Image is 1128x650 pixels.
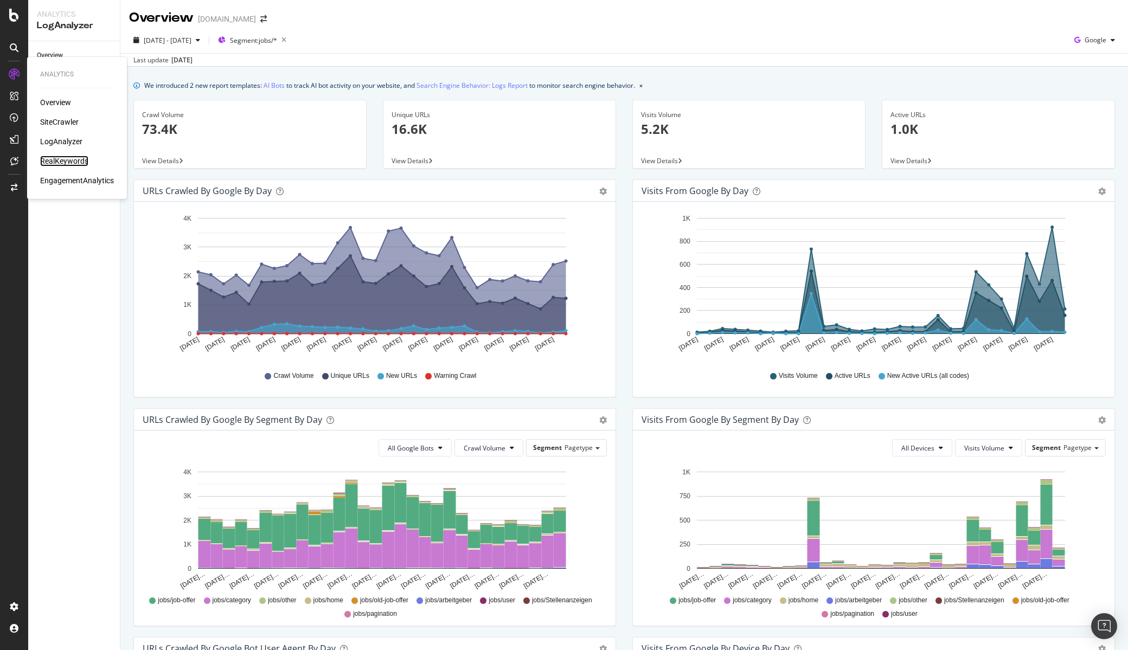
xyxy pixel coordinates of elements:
div: URLs Crawled by Google By Segment By Day [143,414,322,425]
div: SiteCrawler [40,117,79,127]
div: Unique URLs [392,110,607,120]
div: Analytics [40,70,114,79]
span: jobs/arbeitgeber [835,596,882,605]
text: [DATE] [1033,336,1054,352]
text: 250 [680,540,690,548]
text: [DATE] [483,336,504,352]
text: 3K [183,492,191,500]
text: [DATE] [458,336,479,352]
span: jobs/other [899,596,927,605]
div: gear [599,188,607,195]
button: Crawl Volume [454,439,523,456]
div: LogAnalyzer [37,20,111,32]
text: 1K [183,301,191,309]
text: 1K [682,468,690,476]
span: Unique URLs [331,371,369,381]
a: LogAnalyzer [40,136,82,147]
a: Overview [37,50,112,61]
span: Crawl Volume [273,371,313,381]
div: RealKeywords [40,156,88,166]
div: Overview [37,50,63,61]
div: [DATE] [171,55,193,65]
text: 4K [183,468,191,476]
text: [DATE] [957,336,978,352]
span: jobs/job-offer [678,596,716,605]
div: info banner [133,80,1115,91]
div: Crawl Volume [142,110,358,120]
a: AI Bots [264,80,285,91]
text: 0 [687,565,690,572]
text: 400 [680,284,690,292]
text: 0 [687,330,690,338]
text: [DATE] [331,336,352,352]
span: View Details [890,156,927,165]
span: jobs/user [891,609,918,619]
text: [DATE] [381,336,403,352]
text: 600 [680,261,690,268]
text: 500 [680,517,690,524]
text: [DATE] [855,336,877,352]
span: jobs/home [789,596,818,605]
text: [DATE] [534,336,555,352]
span: Crawl Volume [464,443,505,453]
button: Google [1070,31,1119,49]
span: Warning Crawl [434,371,476,381]
a: EngagementAnalytics [40,175,114,186]
div: Last update [133,55,193,65]
div: gear [1098,188,1106,195]
button: Visits Volume [955,439,1022,456]
svg: A chart. [642,210,1102,361]
span: All Devices [901,443,934,453]
text: [DATE] [779,336,800,352]
div: [DOMAIN_NAME] [198,14,256,24]
text: [DATE] [407,336,428,352]
text: [DATE] [178,336,200,352]
div: URLs Crawled by Google by day [143,185,272,196]
span: Google [1085,35,1106,44]
text: 3K [183,243,191,251]
button: All Devices [892,439,952,456]
span: New URLs [386,371,417,381]
p: 16.6K [392,120,607,138]
p: 5.2K [641,120,857,138]
svg: A chart. [642,465,1102,591]
text: 200 [680,307,690,314]
span: jobs/job-offer [158,596,195,605]
text: [DATE] [677,336,699,352]
div: Visits from Google by day [642,185,748,196]
div: gear [599,416,607,424]
text: [DATE] [804,336,826,352]
text: 750 [680,492,690,500]
div: Overview [129,9,194,27]
a: Overview [40,97,71,108]
text: 2K [183,272,191,280]
text: 0 [188,330,191,338]
span: jobs/old-job-offer [360,596,408,605]
span: jobs/arbeitgeber [425,596,472,605]
span: jobs/user [489,596,515,605]
text: [DATE] [703,336,725,352]
span: jobs/category [213,596,251,605]
span: View Details [392,156,428,165]
span: Pagetype [1063,443,1092,452]
text: [DATE] [754,336,775,352]
text: [DATE] [229,336,251,352]
text: [DATE] [728,336,750,352]
div: Analytics [37,9,111,20]
text: [DATE] [830,336,851,352]
text: 4K [183,215,191,222]
button: close banner [637,78,645,93]
div: A chart. [143,465,603,591]
text: [DATE] [356,336,378,352]
span: View Details [641,156,678,165]
span: jobs/other [268,596,297,605]
button: [DATE] - [DATE] [129,31,204,49]
span: New Active URLs (all codes) [887,371,969,381]
span: jobs/category [733,596,771,605]
text: 800 [680,238,690,246]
